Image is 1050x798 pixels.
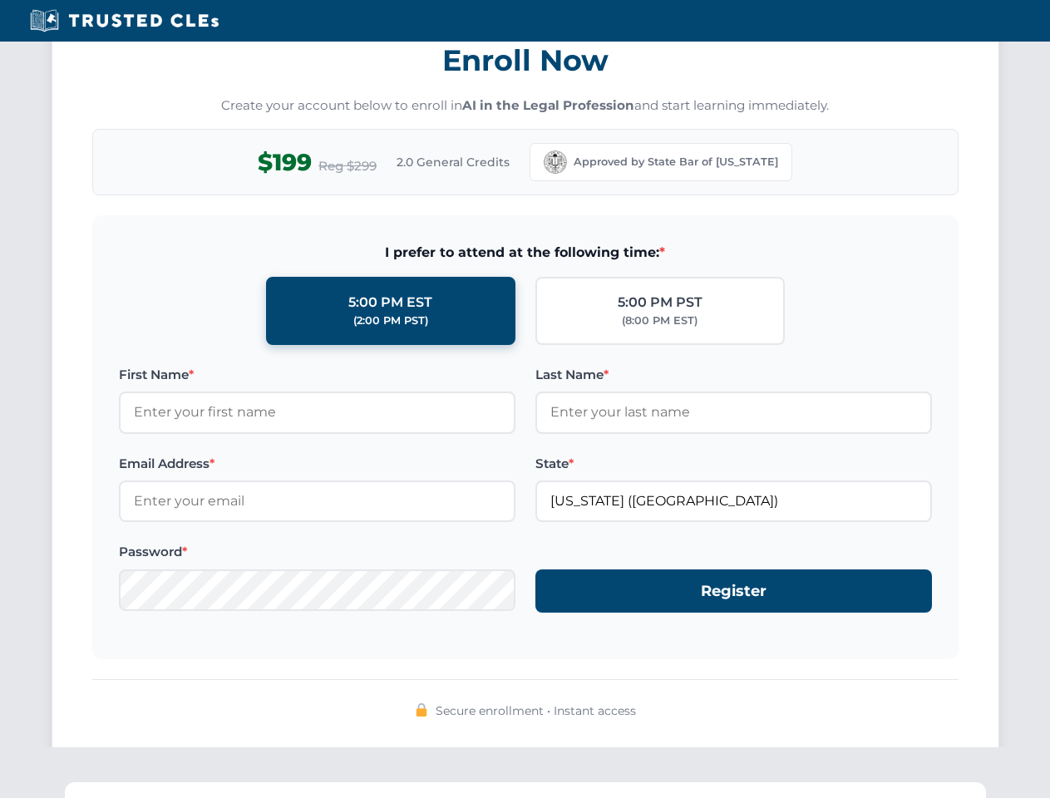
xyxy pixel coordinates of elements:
[92,96,959,116] p: Create your account below to enroll in and start learning immediately.
[119,454,515,474] label: Email Address
[535,365,932,385] label: Last Name
[25,8,224,33] img: Trusted CLEs
[436,702,636,720] span: Secure enrollment • Instant access
[318,156,377,176] span: Reg $299
[119,365,515,385] label: First Name
[119,392,515,433] input: Enter your first name
[348,292,432,313] div: 5:00 PM EST
[618,292,702,313] div: 5:00 PM PST
[462,97,634,113] strong: AI in the Legal Profession
[92,34,959,86] h3: Enroll Now
[119,542,515,562] label: Password
[574,154,778,170] span: Approved by State Bar of [US_STATE]
[535,454,932,474] label: State
[415,703,428,717] img: 🔒
[397,153,510,171] span: 2.0 General Credits
[119,480,515,522] input: Enter your email
[535,480,932,522] input: California (CA)
[258,144,312,181] span: $199
[535,569,932,613] button: Register
[544,150,567,174] img: California Bar
[353,313,428,329] div: (2:00 PM PST)
[535,392,932,433] input: Enter your last name
[119,242,932,264] span: I prefer to attend at the following time:
[622,313,698,329] div: (8:00 PM EST)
